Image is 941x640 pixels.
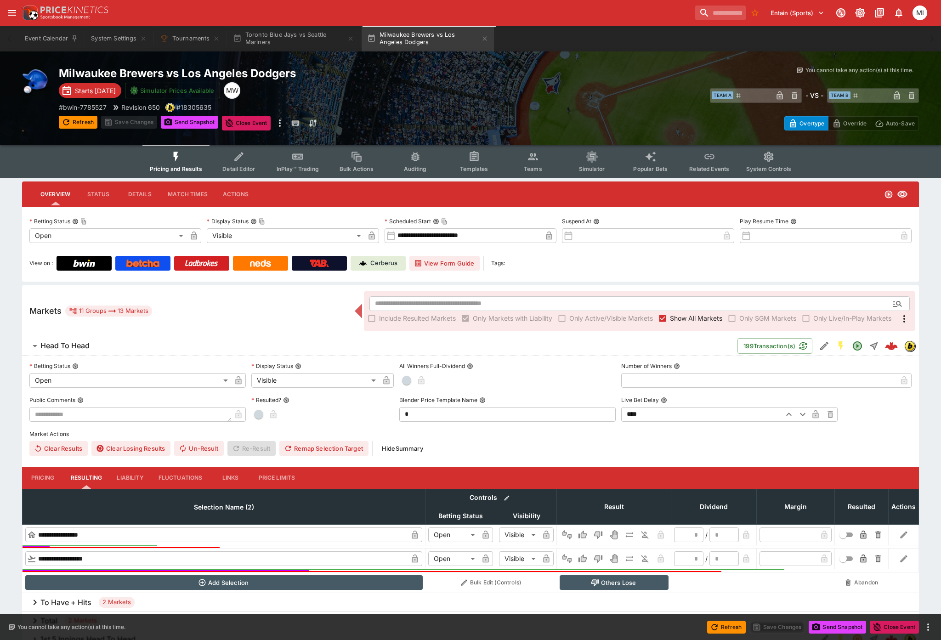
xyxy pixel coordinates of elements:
[150,165,202,172] span: Pricing and Results
[379,313,456,323] span: Include Resulted Markets
[72,363,79,369] button: Betting Status
[17,623,125,631] p: You cannot take any action(s) at this time.
[638,527,652,542] button: Eliminated In Play
[310,260,329,267] img: TabNZ
[125,83,220,98] button: Simulator Prices Available
[904,340,915,351] div: bwin
[370,259,397,268] p: Cerberus
[433,218,439,225] button: Scheduled StartCopy To Clipboard
[579,165,605,172] span: Simulator
[73,260,95,267] img: Bwin
[622,551,637,566] button: Push
[866,338,882,354] button: Straight
[91,441,170,456] button: Clear Losing Results
[890,5,907,21] button: Notifications
[251,467,303,489] button: Price Limits
[283,397,289,403] button: Resulted?
[557,489,671,524] th: Result
[467,363,473,369] button: All Winners Full-Dividend
[671,489,757,524] th: Dividend
[362,26,494,51] button: Milwaukee Brewers vs Los Angeles Dodgers
[813,313,891,323] span: Only Live/In-Play Markets
[59,116,97,129] button: Refresh
[340,165,374,172] span: Bulk Actions
[154,26,226,51] button: Tournaments
[838,575,886,590] button: Abandon
[165,103,175,112] div: bwin
[499,551,539,566] div: Visible
[805,66,913,74] p: You cannot take any action(s) at this time.
[20,4,39,22] img: PriceKinetics Logo
[833,338,849,354] button: SGM Enabled
[75,86,116,96] p: Starts [DATE]
[799,119,824,128] p: Overtype
[29,427,912,441] label: Market Actions
[121,102,160,112] p: Revision 650
[126,260,159,267] img: Betcha
[695,6,746,20] input: search
[251,362,293,370] p: Display Status
[739,313,796,323] span: Only SGM Markets
[885,340,898,352] img: logo-cerberus--red.svg
[809,621,866,634] button: Send Snapshot
[501,492,513,504] button: Bulk edit
[871,5,888,21] button: Documentation
[689,165,729,172] span: Related Events
[359,260,367,267] img: Cerberus
[59,66,489,80] h2: Copy To Clipboard
[161,116,218,129] button: Send Snapshot
[562,217,591,225] p: Suspend At
[784,116,919,130] div: Start From
[884,190,893,199] svg: Open
[790,218,797,225] button: Play Resume Time
[277,165,319,172] span: InPlay™ Trading
[40,598,91,607] h6: To Have + Hits
[142,145,799,178] div: Event type filters
[385,217,431,225] p: Scheduled Start
[184,502,264,513] span: Selection Name (2)
[250,218,257,225] button: Display StatusCopy To Clipboard
[224,82,240,99] div: Michael Wilczynski
[828,116,871,130] button: Override
[19,26,84,51] button: Event Calendar
[295,363,301,369] button: Display Status
[166,103,174,112] img: bwin.png
[712,91,733,99] span: Team A
[185,260,218,267] img: Ladbrokes
[210,467,251,489] button: Links
[910,3,930,23] button: michael.wilczynski
[222,165,255,172] span: Detail Editor
[441,218,448,225] button: Copy To Clipboard
[399,396,477,404] p: Blender Price Template Name
[661,397,667,403] button: Live Bet Delay
[22,337,737,355] button: Head To Head
[638,551,652,566] button: Eliminated In Play
[69,306,148,317] div: 11 Groups 13 Markets
[805,91,823,100] h6: - VS -
[899,313,910,324] svg: More
[591,527,606,542] button: Lose
[705,530,708,540] div: /
[882,337,901,355] a: 570ac0e1-06a5-4061-bbd4-fcf3e5de3e65
[222,116,271,130] button: Close Event
[176,102,211,112] p: Copy To Clipboard
[885,340,898,352] div: 570ac0e1-06a5-4061-bbd4-fcf3e5de3e65
[174,441,223,456] button: Un-Result
[607,551,621,566] button: Void
[499,527,539,542] div: Visible
[409,256,480,271] button: View Form Guide
[889,489,919,524] th: Actions
[560,575,669,590] button: Others Lose
[833,5,849,21] button: Connected to PK
[119,183,160,205] button: Details
[207,228,364,243] div: Visible
[575,527,590,542] button: Win
[849,338,866,354] button: Open
[748,6,762,20] button: No Bookmarks
[29,256,53,271] label: View on :
[816,338,833,354] button: Edit Detail
[674,363,680,369] button: Number of Winners
[905,341,915,351] img: bwin
[607,527,621,542] button: Void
